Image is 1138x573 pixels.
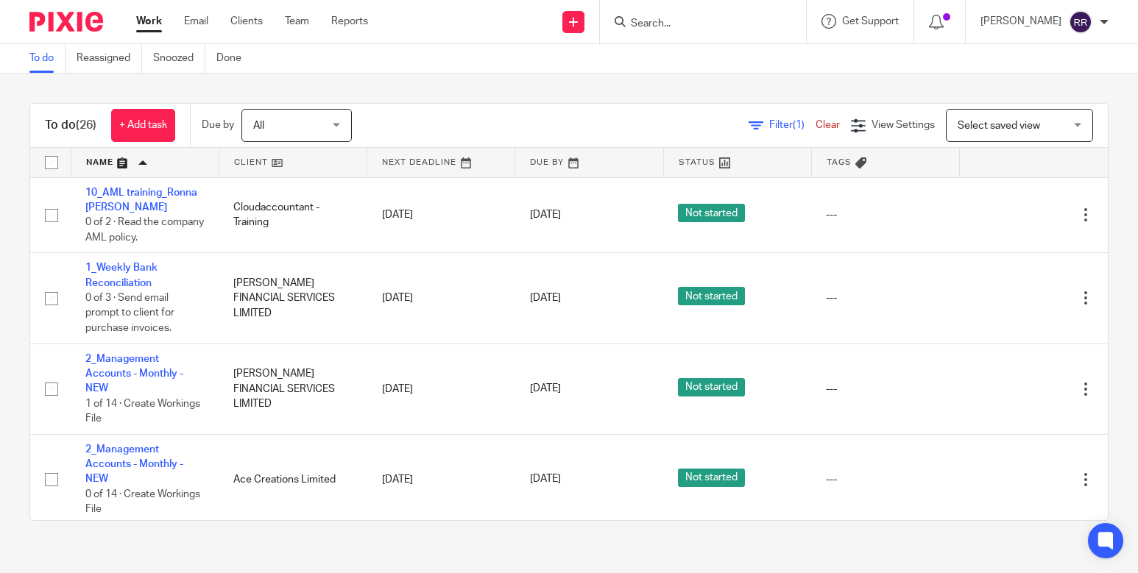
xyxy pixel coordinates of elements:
span: Filter [769,120,816,130]
a: 1_Weekly Bank Reconciliation [85,263,158,288]
a: Done [216,44,252,73]
span: View Settings [872,120,935,130]
td: [PERSON_NAME] FINANCIAL SERVICES LIMITED [219,253,367,344]
a: Work [136,14,162,29]
a: Reports [331,14,368,29]
a: Reassigned [77,44,142,73]
span: All [253,121,264,131]
img: svg%3E [1069,10,1092,34]
td: Ace Creations Limited [219,434,367,524]
p: [PERSON_NAME] [980,14,1061,29]
p: Due by [202,118,234,132]
img: Pixie [29,12,103,32]
a: + Add task [111,109,175,142]
div: --- [826,291,944,305]
span: (1) [793,120,805,130]
span: [DATE] [530,293,561,303]
span: 1 of 14 · Create Workings File [85,399,200,424]
a: Email [184,14,208,29]
a: 10_AML training_Ronna [PERSON_NAME] [85,188,197,213]
span: Not started [678,287,745,305]
span: [DATE] [530,210,561,220]
a: Team [285,14,309,29]
span: Get Support [842,16,899,26]
span: [DATE] [530,384,561,394]
td: [DATE] [367,434,515,524]
span: 0 of 2 · Read the company AML policy. [85,217,204,243]
span: (26) [76,119,96,131]
div: --- [826,472,944,487]
td: Cloudaccountant - Training [219,177,367,253]
span: Select saved view [958,121,1040,131]
a: Clear [816,120,840,130]
div: --- [826,207,944,222]
input: Search [629,18,762,31]
td: [DATE] [367,177,515,253]
a: Clients [230,14,263,29]
span: Tags [827,158,852,166]
a: 2_Management Accounts - Monthly - NEW [85,354,183,394]
span: [DATE] [530,474,561,485]
td: [DATE] [367,253,515,344]
td: [DATE] [367,344,515,434]
div: --- [826,382,944,396]
a: Snoozed [153,44,205,73]
td: [PERSON_NAME] FINANCIAL SERVICES LIMITED [219,344,367,434]
h1: To do [45,118,96,133]
span: Not started [678,469,745,487]
span: Not started [678,204,745,222]
a: 2_Management Accounts - Monthly - NEW [85,444,183,485]
span: 0 of 3 · Send email prompt to client for purchase invoices. [85,293,174,333]
span: Not started [678,378,745,396]
span: 0 of 14 · Create Workings File [85,489,200,515]
a: To do [29,44,66,73]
